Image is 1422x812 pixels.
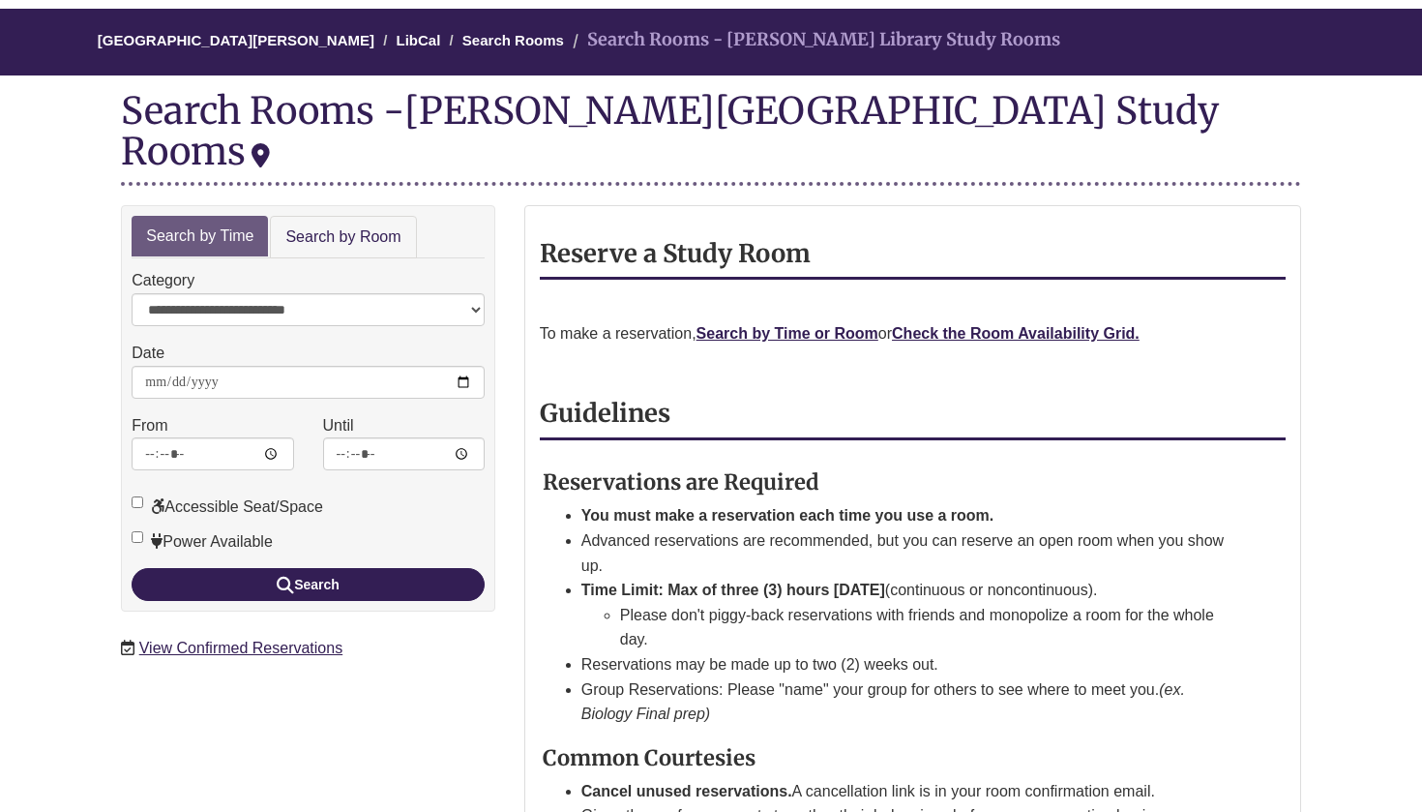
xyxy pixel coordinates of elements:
strong: Common Courtesies [543,744,755,771]
label: Power Available [132,529,273,555]
li: Group Reservations: Please "name" your group for others to see where to meet you. [581,677,1239,727]
a: Search by Room [270,216,416,259]
a: Search by Time or Room [696,325,878,342]
div: Search Rooms - [121,90,1301,185]
strong: Cancel unused reservations. [581,783,792,799]
label: Category [132,268,194,293]
nav: Breadcrumb [121,9,1301,75]
li: Please don't piggy-back reservations with friends and monopolize a room for the whole day. [620,603,1239,652]
a: View Confirmed Reservations [139,640,342,656]
div: [PERSON_NAME][GEOGRAPHIC_DATA] Study Rooms [121,87,1219,174]
strong: Reservations are Required [543,468,819,496]
label: Date [132,341,164,366]
strong: Reserve a Study Room [540,238,811,269]
input: Power Available [132,531,143,543]
a: LibCal [397,32,441,48]
a: Check the Room Availability Grid. [892,325,1140,342]
strong: Guidelines [540,398,670,429]
li: A cancellation link is in your room confirmation email. [581,779,1239,804]
label: Accessible Seat/Space [132,495,323,520]
li: (continuous or noncontinuous). [581,578,1239,652]
li: Search Rooms - [PERSON_NAME] Library Study Rooms [568,26,1060,54]
a: [GEOGRAPHIC_DATA][PERSON_NAME] [98,32,374,48]
p: To make a reservation, or [540,321,1286,346]
li: Reservations may be made up to two (2) weeks out. [581,652,1239,677]
a: Search Rooms [462,32,564,48]
input: Accessible Seat/Space [132,496,143,508]
strong: Time Limit: Max of three (3) hours [DATE] [581,582,885,598]
li: Advanced reservations are recommended, but you can reserve an open room when you show up. [581,528,1239,578]
label: From [132,413,167,438]
label: Until [323,413,354,438]
strong: You must make a reservation each time you use a room. [581,507,994,524]
a: Search by Time [132,216,268,257]
button: Search [132,568,485,601]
